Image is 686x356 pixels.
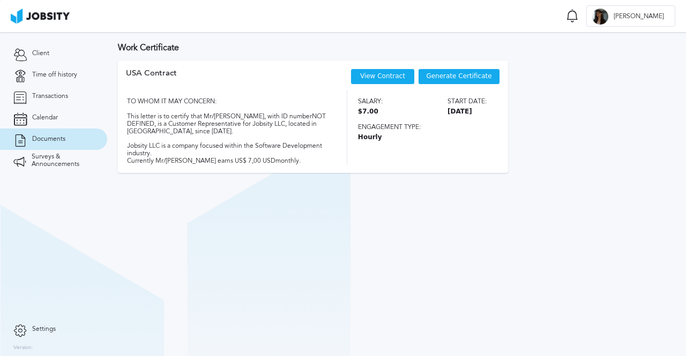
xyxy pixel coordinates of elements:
[448,98,487,105] span: Start date:
[358,124,487,131] span: Engagement type:
[426,73,491,80] span: Generate Certificate
[32,135,65,143] span: Documents
[586,5,675,27] button: B[PERSON_NAME]
[358,134,487,141] span: Hourly
[608,13,669,20] span: [PERSON_NAME]
[32,93,68,100] span: Transactions
[32,50,49,57] span: Client
[118,43,675,52] h3: Work Certificate
[360,72,405,80] a: View Contract
[358,98,383,105] span: Salary:
[11,9,70,24] img: ab4bad089aa723f57921c736e9817d99.png
[126,90,328,164] div: TO WHOM IT MAY CONCERN: This letter is to certify that Mr/[PERSON_NAME], with ID number NOT DEFIN...
[13,345,33,351] label: Version:
[448,108,487,116] span: [DATE]
[592,9,608,25] div: B
[32,71,77,79] span: Time off history
[126,69,177,90] div: USA Contract
[32,325,56,333] span: Settings
[32,153,94,168] span: Surveys & Announcements
[32,114,58,122] span: Calendar
[358,108,383,116] span: $7.00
